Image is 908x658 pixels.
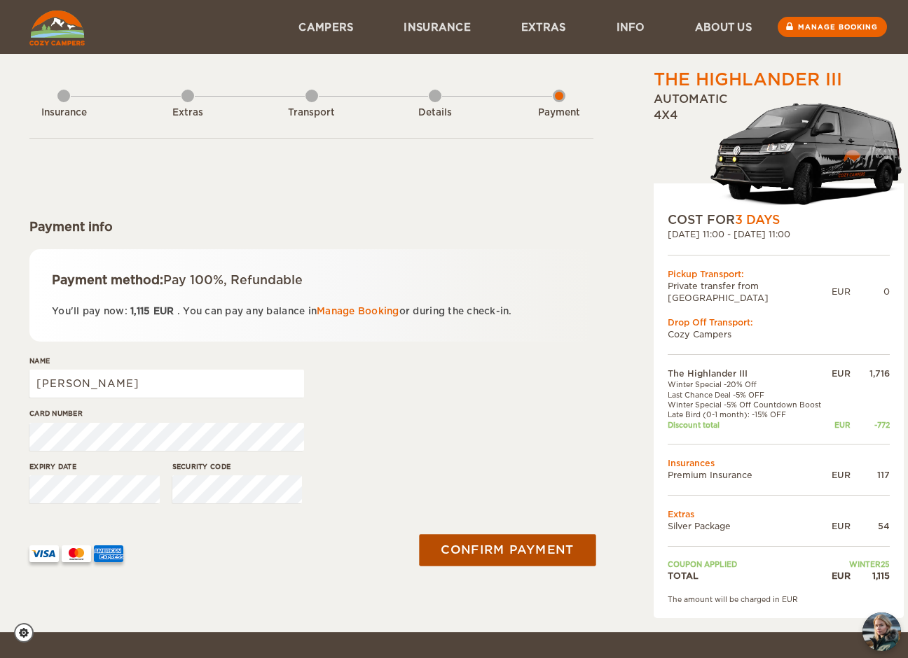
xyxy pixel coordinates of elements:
td: Cozy Campers [668,328,890,340]
img: Cozy Campers [29,10,85,45]
span: 3 Days [735,213,780,227]
label: Name [29,356,304,366]
div: -772 [851,420,890,430]
td: Premium Insurance [668,469,829,481]
td: Winter Special -20% Off [668,379,829,389]
div: [DATE] 11:00 - [DATE] 11:00 [668,228,890,240]
td: Late Bird (0-1 month): -15% OFF [668,409,829,419]
td: Silver Package [668,520,829,532]
td: Private transfer from [GEOGRAPHIC_DATA] [668,280,832,304]
div: EUR [829,420,851,430]
button: Confirm payment [419,534,596,566]
div: 1,716 [851,367,890,379]
div: Payment info [29,218,593,235]
button: chat-button [862,612,901,651]
img: VISA [29,545,59,562]
div: 1,115 [851,570,890,582]
label: Expiry date [29,461,160,472]
p: You'll pay now: . You can pay any balance in or during the check-in. [52,303,571,319]
div: The Highlander III [654,68,842,92]
td: Extras [668,508,890,520]
img: Freyja at Cozy Campers [862,612,901,651]
div: Automatic 4x4 [654,92,904,211]
td: Last Chance Deal -5% OFF [668,390,829,400]
div: EUR [832,286,851,297]
div: Extras [149,106,226,120]
span: 1,115 [130,306,150,316]
td: Insurances [668,457,890,469]
div: Payment [521,106,598,120]
img: mastercard [62,545,91,562]
label: Card number [29,408,304,419]
td: WINTER25 [829,559,890,569]
td: Coupon applied [668,559,829,569]
div: Transport [273,106,350,120]
td: TOTAL [668,570,829,582]
div: 117 [851,469,890,481]
div: Drop Off Transport: [668,316,890,328]
a: Manage Booking [317,306,399,316]
img: stor-langur-4.png [710,96,904,211]
span: Pay 100%, Refundable [163,273,303,287]
div: The amount will be charged in EUR [668,594,890,604]
div: EUR [829,469,851,481]
div: EUR [829,367,851,379]
div: 0 [851,286,890,297]
div: EUR [829,570,851,582]
div: COST FOR [668,211,890,228]
a: Cookie settings [14,623,43,643]
td: The Highlander III [668,367,829,379]
a: Manage booking [778,17,887,37]
div: Pickup Transport: [668,268,890,280]
img: AMEX [94,545,123,562]
div: Payment method: [52,272,571,288]
div: Details [397,106,474,120]
div: Insurance [25,106,102,120]
div: EUR [829,520,851,532]
td: Discount total [668,420,829,430]
div: 54 [851,520,890,532]
label: Security code [172,461,303,472]
td: Winter Special -5% Off Countdown Boost [668,400,829,409]
span: EUR [153,306,174,316]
